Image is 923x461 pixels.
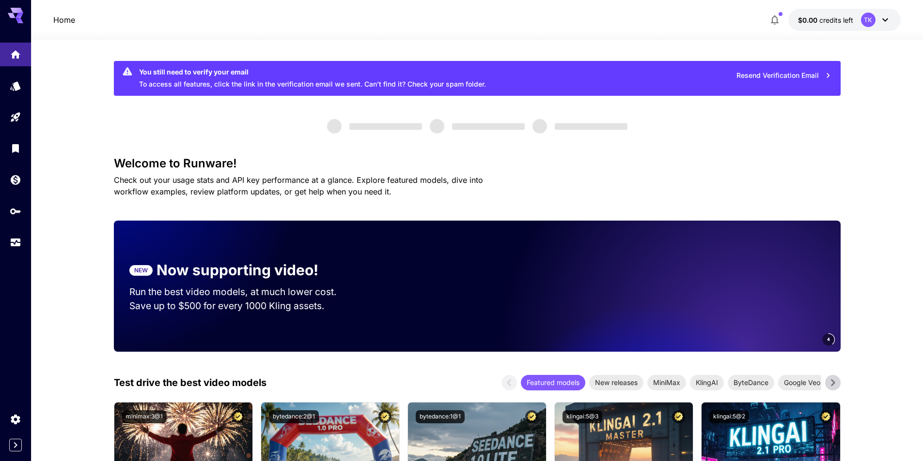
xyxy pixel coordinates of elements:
p: NEW [134,266,148,275]
span: New releases [589,377,643,387]
div: $0.00 [798,15,853,25]
p: Save up to $500 for every 1000 Kling assets. [129,299,355,313]
p: Test drive the best video models [114,375,266,390]
div: New releases [589,375,643,390]
div: Featured models [521,375,585,390]
span: credits left [819,16,853,24]
p: Now supporting video! [156,259,318,281]
button: minimax:3@1 [122,410,167,423]
button: Expand sidebar [9,439,22,451]
a: Home [53,14,75,26]
div: Models [10,80,21,92]
div: MiniMax [647,375,686,390]
button: Certified Model – Vetted for best performance and includes a commercial license. [378,410,391,423]
div: TK [861,13,876,27]
span: $0.00 [798,16,819,24]
div: KlingAI [690,375,724,390]
div: ByteDance [728,375,774,390]
span: Featured models [521,377,585,387]
div: Library [10,142,21,154]
span: Check out your usage stats and API key performance at a glance. Explore featured models, dive int... [114,175,483,196]
button: Certified Model – Vetted for best performance and includes a commercial license. [819,410,832,423]
div: You still need to verify your email [139,67,486,77]
nav: breadcrumb [53,14,75,26]
span: 4 [827,336,830,343]
div: To access all features, click the link in the verification email we sent. Can’t find it? Check yo... [139,64,486,93]
div: Settings [10,413,21,425]
button: Certified Model – Vetted for best performance and includes a commercial license. [672,410,685,423]
div: Usage [10,237,21,249]
div: Home [10,45,21,58]
span: ByteDance [728,377,774,387]
span: KlingAI [690,377,724,387]
button: Resend Verification Email [731,66,837,86]
div: Wallet [10,174,21,186]
h3: Welcome to Runware! [114,157,841,170]
button: Certified Model – Vetted for best performance and includes a commercial license. [525,410,538,423]
button: Certified Model – Vetted for best performance and includes a commercial license. [232,410,245,423]
div: Google Veo [778,375,826,390]
button: klingai:5@2 [709,410,749,423]
div: Playground [10,111,21,123]
button: $0.00TK [788,9,901,31]
button: bytedance:1@1 [416,410,465,423]
p: Run the best video models, at much lower cost. [129,285,355,299]
span: Google Veo [778,377,826,387]
span: MiniMax [647,377,686,387]
button: bytedance:2@1 [269,410,319,423]
button: klingai:5@3 [563,410,602,423]
div: API Keys [10,205,21,217]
